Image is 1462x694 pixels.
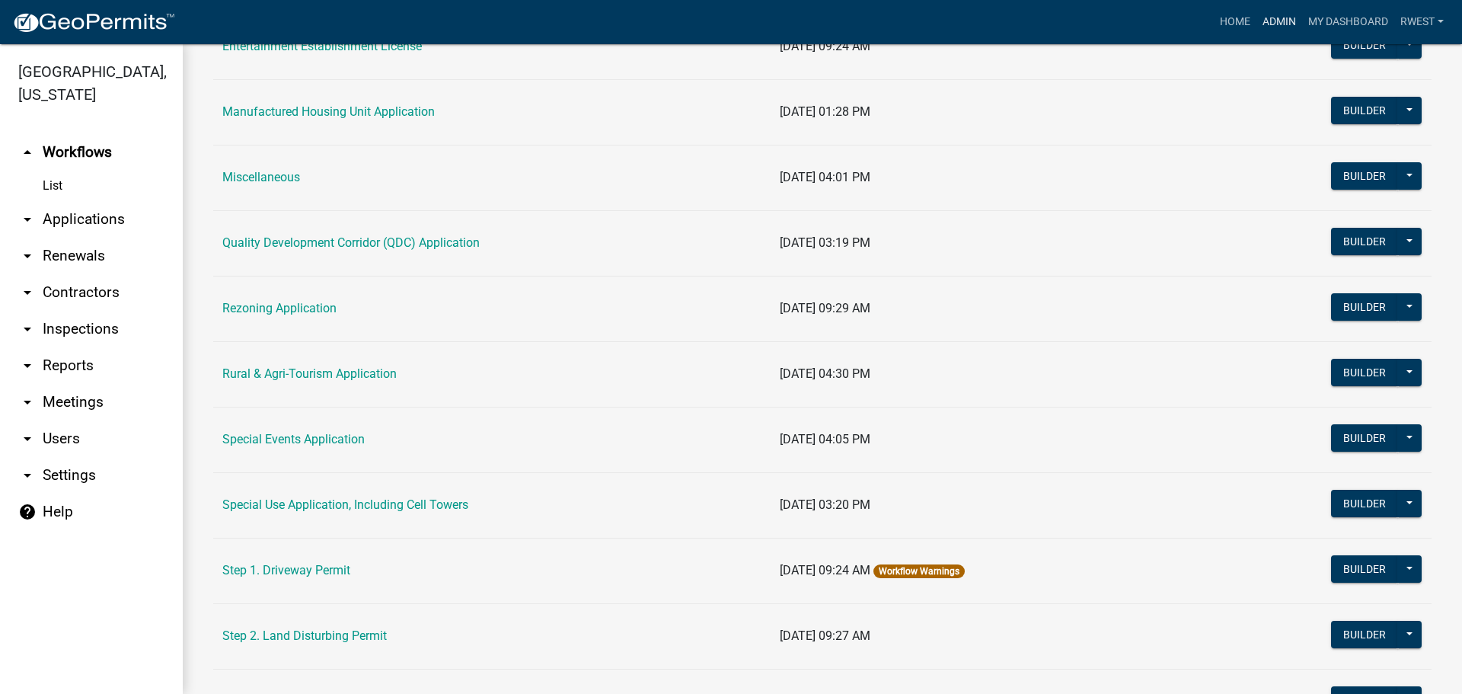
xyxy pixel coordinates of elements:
i: arrow_drop_down [18,393,37,411]
a: Rezoning Application [222,301,337,315]
i: arrow_drop_down [18,357,37,375]
button: Builder [1331,31,1398,59]
button: Builder [1331,293,1398,321]
a: Entertainment Establishment License [222,39,422,53]
a: Quality Development Corridor (QDC) Application [222,235,480,250]
button: Builder [1331,228,1398,255]
a: Workflow Warnings [879,566,959,577]
span: [DATE] 03:20 PM [780,497,870,512]
a: Special Events Application [222,432,365,446]
a: Manufactured Housing Unit Application [222,104,435,119]
a: Miscellaneous [222,170,300,184]
i: arrow_drop_down [18,430,37,448]
span: [DATE] 04:30 PM [780,366,870,381]
button: Builder [1331,359,1398,386]
a: Rural & Agri-Tourism Application [222,366,397,381]
i: arrow_drop_down [18,320,37,338]
span: [DATE] 09:24 AM [780,39,870,53]
button: Builder [1331,621,1398,648]
i: arrow_drop_down [18,210,37,229]
span: [DATE] 09:29 AM [780,301,870,315]
i: arrow_drop_down [18,283,37,302]
a: My Dashboard [1302,8,1394,37]
span: [DATE] 03:19 PM [780,235,870,250]
span: [DATE] 09:24 AM [780,563,870,577]
a: Home [1214,8,1256,37]
span: [DATE] 01:28 PM [780,104,870,119]
button: Builder [1331,490,1398,517]
i: arrow_drop_down [18,247,37,265]
button: Builder [1331,97,1398,124]
a: Admin [1256,8,1302,37]
i: help [18,503,37,521]
span: [DATE] 09:27 AM [780,628,870,643]
span: [DATE] 04:05 PM [780,432,870,446]
i: arrow_drop_up [18,143,37,162]
a: Special Use Application, Including Cell Towers [222,497,468,512]
a: rwest [1394,8,1450,37]
i: arrow_drop_down [18,466,37,485]
a: Step 1. Driveway Permit [222,563,350,577]
button: Builder [1331,162,1398,190]
span: [DATE] 04:01 PM [780,170,870,184]
a: Step 2. Land Disturbing Permit [222,628,387,643]
button: Builder [1331,555,1398,583]
button: Builder [1331,424,1398,452]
